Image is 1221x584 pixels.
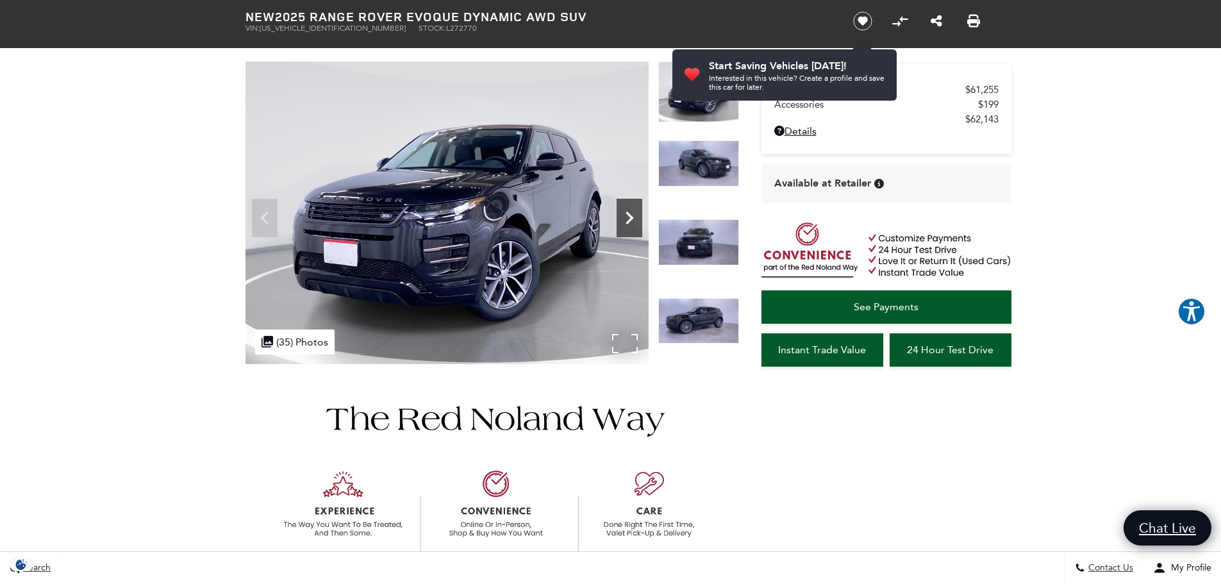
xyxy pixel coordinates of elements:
span: Available at Retailer [774,176,871,190]
a: Share this New 2025 Range Rover Evoque Dynamic AWD SUV [931,13,942,29]
a: See Payments [761,290,1011,324]
a: Print this New 2025 Range Rover Evoque Dynamic AWD SUV [967,13,980,29]
button: Explore your accessibility options [1177,297,1206,326]
a: MSRP $61,255 [774,84,999,96]
span: Accessories [774,99,978,110]
span: Stock: [419,24,446,33]
span: See Payments [854,301,918,313]
span: My Profile [1166,563,1211,574]
span: [US_VEHICLE_IDENTIFICATION_NUMBER] [260,24,406,33]
div: (35) Photos [255,330,335,355]
span: Chat Live [1133,519,1202,537]
img: New 2025 Santorini Black Land Rover Dynamic image 2 [658,140,739,187]
span: L272770 [446,24,477,33]
button: Save vehicle [849,11,877,31]
a: Details [774,125,999,137]
span: $199 [978,99,999,110]
a: $62,143 [774,113,999,125]
img: New 2025 Santorini Black Land Rover Dynamic image 4 [658,298,739,344]
img: New 2025 Santorini Black Land Rover Dynamic image 1 [245,62,649,364]
span: $62,143 [965,113,999,125]
img: New 2025 Santorini Black Land Rover Dynamic image 1 [658,62,739,122]
a: Chat Live [1124,510,1211,546]
span: Contact Us [1085,563,1133,574]
a: Accessories $199 [774,99,999,110]
a: Instant Trade Value [761,333,883,367]
span: 24 Hour Test Drive [907,344,993,356]
img: New 2025 Santorini Black Land Rover Dynamic image 3 [658,219,739,265]
div: Privacy Settings [6,558,36,571]
div: Next [617,199,642,237]
h1: 2025 Range Rover Evoque Dynamic AWD SUV [245,10,832,24]
div: Vehicle is in stock and ready for immediate delivery. Due to demand, availability is subject to c... [874,179,884,188]
button: Compare vehicle [890,12,910,31]
a: 24 Hour Test Drive [890,333,1011,367]
span: MSRP [774,84,965,96]
iframe: YouTube video player [761,373,1011,575]
aside: Accessibility Help Desk [1177,297,1206,328]
span: $61,255 [965,84,999,96]
button: Open user profile menu [1143,552,1221,584]
strong: New [245,8,275,25]
span: VIN: [245,24,260,33]
span: Instant Trade Value [778,344,866,356]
